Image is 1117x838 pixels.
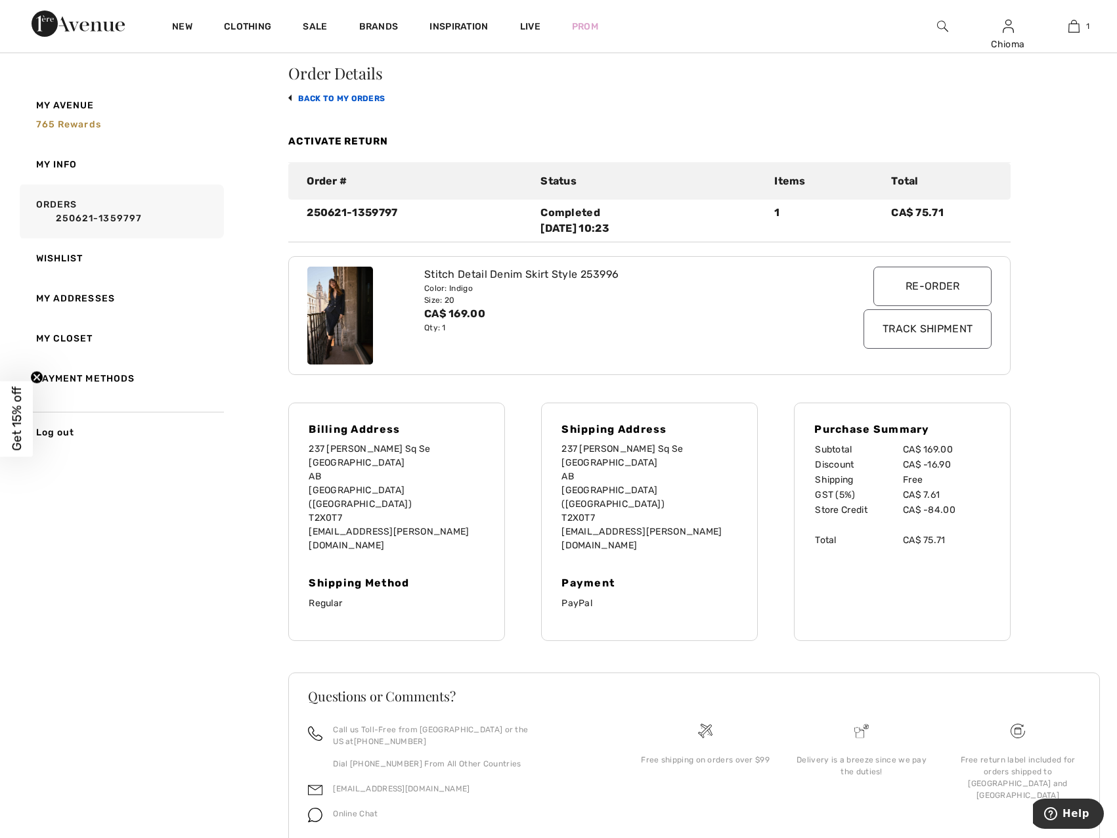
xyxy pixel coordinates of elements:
[864,309,992,349] input: Track Shipment
[814,423,990,435] h4: Purchase Summary
[902,502,990,518] td: CA$ -84.00
[333,724,611,747] p: Call us Toll-Free from [GEOGRAPHIC_DATA] or the US at
[533,173,766,189] div: Status
[814,457,902,472] td: Discount
[561,442,737,552] p: 237 [PERSON_NAME] Sq Se [GEOGRAPHIC_DATA] AB [GEOGRAPHIC_DATA] ([GEOGRAPHIC_DATA]) T2X0T7 [EMAIL_...
[17,144,224,185] a: My Info
[30,371,43,384] button: Close teaser
[17,319,224,359] a: My Closet
[36,211,220,225] a: 250621-1359797
[766,173,883,189] div: Items
[36,119,101,130] span: 765 rewards
[698,724,712,738] img: Free shipping on orders over $99
[902,457,990,472] td: CA$ -16.90
[308,808,322,822] img: chat
[429,21,488,35] span: Inspiration
[1003,20,1014,32] a: Sign In
[17,359,224,399] a: Payment Methods
[17,185,224,238] a: Orders
[32,11,125,37] img: 1ère Avenue
[814,487,902,502] td: GST (5%)
[561,596,737,610] p: PayPal
[950,754,1085,801] div: Free return label included for orders shipped to [GEOGRAPHIC_DATA] and [GEOGRAPHIC_DATA]
[814,472,902,487] td: Shipping
[902,533,990,548] td: CA$ 75.71
[873,267,992,306] input: Re-order
[308,690,1080,703] h3: Questions or Comments?
[561,577,737,589] h4: Payment
[309,596,485,610] p: Regular
[1086,20,1089,32] span: 1
[36,99,95,112] span: My Avenue
[9,387,24,451] span: Get 15% off
[520,20,540,33] a: Live
[883,173,1000,189] div: Total
[638,754,773,766] div: Free shipping on orders over $99
[17,238,224,278] a: Wishlist
[1068,18,1080,34] img: My Bag
[288,135,388,147] a: Activate Return
[224,21,271,35] a: Clothing
[333,784,470,793] a: [EMAIL_ADDRESS][DOMAIN_NAME]
[359,21,399,35] a: Brands
[288,65,1011,81] h3: Order Details
[172,21,192,35] a: New
[17,278,224,319] a: My Addresses
[814,533,902,548] td: Total
[424,282,817,294] div: Color: Indigo
[354,737,426,746] a: [PHONE_NUMBER]
[540,205,758,236] div: Completed [DATE] 10:23
[1003,18,1014,34] img: My Info
[561,423,737,435] h4: Shipping Address
[17,412,224,452] a: Log out
[309,577,485,589] h4: Shipping Method
[902,442,990,457] td: CA$ 169.00
[902,472,990,487] td: Free
[308,783,322,797] img: email
[766,205,883,236] div: 1
[976,37,1040,51] div: Chioma
[424,306,817,322] div: CA$ 169.00
[309,442,485,552] p: 237 [PERSON_NAME] Sq Se [GEOGRAPHIC_DATA] AB [GEOGRAPHIC_DATA] ([GEOGRAPHIC_DATA]) T2X0T7 [EMAIL_...
[299,173,533,189] div: Order #
[1041,18,1106,34] a: 1
[854,724,869,738] img: Delivery is a breeze since we pay the duties!
[424,294,817,306] div: Size: 20
[308,726,322,741] img: call
[424,267,817,282] div: Stitch Detail Denim Skirt Style 253996
[902,487,990,502] td: CA$ 7.61
[333,758,611,770] p: Dial [PHONE_NUMBER] From All Other Countries
[937,18,948,34] img: search the website
[333,809,378,818] span: Online Chat
[307,267,373,365] img: joseph-ribkoff-skirts-indigo_253996_1_2a8b_search.jpg
[814,442,902,457] td: Subtotal
[288,94,385,103] a: back to My Orders
[814,502,902,518] td: Store Credit
[572,20,598,33] a: Prom
[794,754,929,778] div: Delivery is a breeze since we pay the duties!
[303,21,327,35] a: Sale
[424,322,817,334] div: Qty: 1
[299,205,533,236] div: 250621-1359797
[1033,799,1104,831] iframe: Opens a widget where you can find more information
[883,205,1000,236] div: CA$ 75.71
[1011,724,1025,738] img: Free shipping on orders over $99
[309,423,485,435] h4: Billing Address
